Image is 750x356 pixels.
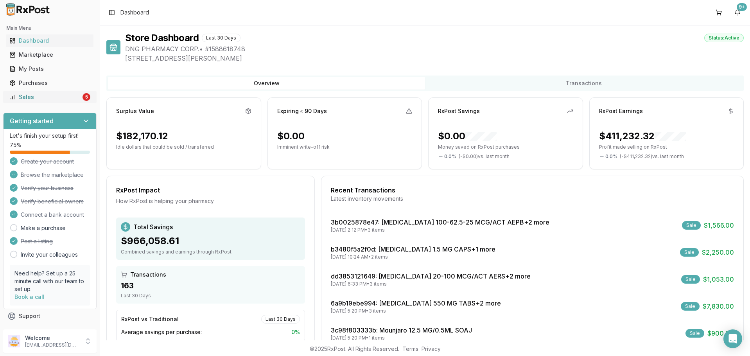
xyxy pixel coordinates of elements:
[331,308,501,314] div: [DATE] 5:20 PM • 3 items
[10,141,22,149] span: 75 %
[121,328,202,336] span: Average savings per purchase:
[121,293,300,299] div: Last 30 Days
[6,34,93,48] a: Dashboard
[331,335,472,341] div: [DATE] 5:20 PM • 1 items
[125,54,744,63] span: [STREET_ADDRESS][PERSON_NAME]
[331,245,495,253] a: b3480f5a2f0d: [MEDICAL_DATA] 1.5 MG CAPS+1 more
[3,309,97,323] button: Support
[331,326,472,334] a: 3c98f803333b: Mounjaro 12.5 MG/0.5ML SOAJ
[125,32,199,44] h1: Store Dashboard
[14,270,85,293] p: Need help? Set up a 25 minute call with our team to set up.
[702,248,734,257] span: $2,250.00
[425,77,742,90] button: Transactions
[704,34,744,42] div: Status: Active
[331,185,734,195] div: Recent Transactions
[6,76,93,90] a: Purchases
[21,251,78,259] a: Invite your colleagues
[703,302,734,311] span: $7,830.00
[704,221,734,230] span: $1,566.00
[331,254,495,260] div: [DATE] 10:24 AM • 2 items
[402,345,418,352] a: Terms
[121,249,300,255] div: Combined savings and earnings through RxPost
[681,275,700,284] div: Sale
[331,218,549,226] a: 3b0025878e47: [MEDICAL_DATA] 100-62.5-25 MCG/ACT AEPB+2 more
[120,9,149,16] span: Dashboard
[116,107,154,115] div: Surplus Value
[14,293,45,300] a: Book a call
[202,34,240,42] div: Last 30 Days
[9,93,81,101] div: Sales
[8,335,20,347] img: User avatar
[21,158,74,165] span: Create your account
[3,91,97,103] button: Sales5
[25,342,79,348] p: [EMAIL_ADDRESS][DOMAIN_NAME]
[121,235,300,247] div: $966,058.61
[707,329,734,338] span: $900.00
[605,153,617,160] span: 0.0 %
[21,211,84,219] span: Connect a bank account
[3,77,97,89] button: Purchases
[459,153,510,160] span: ( - $0.00 ) vs. last month
[108,77,425,90] button: Overview
[3,49,97,61] button: Marketplace
[25,334,79,342] p: Welcome
[125,44,744,54] span: DNG PHARMACY CORP. • # 1588618748
[3,63,97,75] button: My Posts
[680,248,699,257] div: Sale
[331,195,734,203] div: Latest inventory movements
[599,107,643,115] div: RxPost Earnings
[685,329,704,338] div: Sale
[9,37,90,45] div: Dashboard
[277,107,327,115] div: Expiring ≤ 90 Days
[731,6,744,19] button: 9+
[10,132,90,140] p: Let's finish your setup first!
[6,48,93,62] a: Marketplace
[599,130,686,142] div: $411,232.32
[331,272,531,280] a: dd3853121649: [MEDICAL_DATA] 20-100 MCG/ACT AERS+2 more
[438,107,480,115] div: RxPost Savings
[682,221,701,230] div: Sale
[444,153,456,160] span: 0.0 %
[116,144,251,150] p: Idle dollars that could be sold / transferred
[10,116,54,126] h3: Getting started
[438,144,573,150] p: Money saved on RxPost purchases
[3,3,53,16] img: RxPost Logo
[21,184,74,192] span: Verify your business
[277,130,305,142] div: $0.00
[120,9,149,16] nav: breadcrumb
[737,3,747,11] div: 9+
[130,271,166,279] span: Transactions
[116,197,305,205] div: How RxPost is helping your pharmacy
[3,323,97,337] button: Feedback
[116,130,168,142] div: $182,170.12
[6,90,93,104] a: Sales5
[21,198,84,205] span: Verify beneficial owners
[331,281,531,287] div: [DATE] 6:33 PM • 3 items
[21,171,84,179] span: Browse the marketplace
[438,130,497,142] div: $0.00
[121,315,179,323] div: RxPost vs Traditional
[291,328,300,336] span: 0 %
[422,345,441,352] a: Privacy
[331,299,501,307] a: 6a9b19ebe994: [MEDICAL_DATA] 550 MG TABS+2 more
[599,144,734,150] p: Profit made selling on RxPost
[620,153,684,160] span: ( - $411,232.32 ) vs. last month
[21,224,66,232] a: Make a purchase
[6,25,93,31] h2: Main Menu
[277,144,413,150] p: Imminent write-off risk
[121,280,300,291] div: 163
[21,237,53,245] span: Post a listing
[9,65,90,73] div: My Posts
[723,329,742,348] div: Open Intercom Messenger
[6,62,93,76] a: My Posts
[133,222,173,232] span: Total Savings
[331,227,549,233] div: [DATE] 2:12 PM • 3 items
[9,51,90,59] div: Marketplace
[83,93,90,101] div: 5
[681,302,700,311] div: Sale
[261,315,300,324] div: Last 30 Days
[703,275,734,284] span: $1,053.00
[116,185,305,195] div: RxPost Impact
[3,34,97,47] button: Dashboard
[9,79,90,87] div: Purchases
